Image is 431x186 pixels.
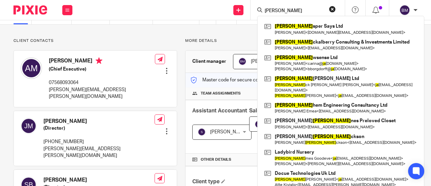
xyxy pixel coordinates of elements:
[191,77,307,83] p: Master code for secure communications and files
[49,79,155,86] p: 07568093064
[13,38,177,44] p: Client contacts
[238,57,246,65] img: svg%3E
[249,108,283,113] span: Sales Person
[13,5,47,15] img: Pixie
[264,8,325,14] input: Search
[49,57,155,66] h4: [PERSON_NAME]
[201,91,241,96] span: Team assignments
[329,6,336,12] button: Clear
[192,58,226,65] h3: Client manager
[210,130,251,134] span: [PERSON_NAME] B
[43,177,155,184] h4: [PERSON_NAME]
[43,125,155,132] h5: (Director)
[49,86,155,100] p: [PERSON_NAME][EMAIL_ADDRESS][PERSON_NAME][DOMAIN_NAME]
[21,118,37,134] img: svg%3E
[198,128,206,136] img: svg%3E
[21,57,42,79] img: svg%3E
[43,145,155,159] p: [PERSON_NAME][EMAIL_ADDRESS][PERSON_NAME][DOMAIN_NAME]
[201,157,231,162] span: Other details
[43,138,155,145] p: [PHONE_NUMBER]
[192,108,247,113] span: Assistant Accountant
[96,57,102,64] i: Primary
[185,38,418,44] p: More details
[251,59,288,64] span: [PERSON_NAME]
[43,118,155,125] h4: [PERSON_NAME]
[255,120,263,128] img: svg%3E
[192,178,301,185] h4: Client type
[49,66,155,73] h5: (Chief Executive)
[399,5,410,16] img: svg%3E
